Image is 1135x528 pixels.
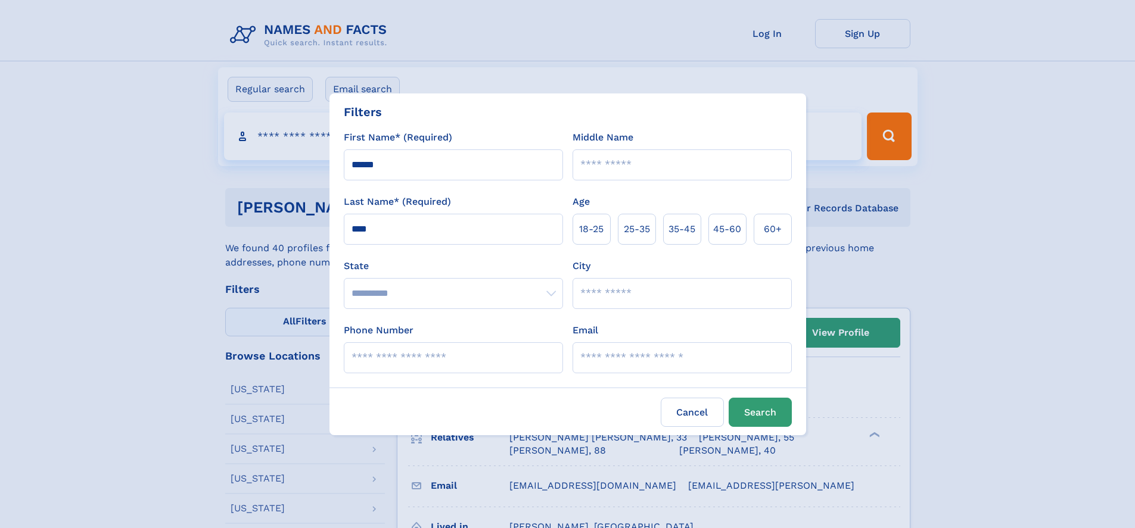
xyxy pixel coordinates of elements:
span: 60+ [764,222,782,236]
label: Email [573,323,598,338]
label: City [573,259,590,273]
label: Cancel [661,398,724,427]
span: 45‑60 [713,222,741,236]
label: First Name* (Required) [344,130,452,145]
button: Search [729,398,792,427]
span: 35‑45 [668,222,695,236]
label: Phone Number [344,323,413,338]
span: 18‑25 [579,222,604,236]
label: Last Name* (Required) [344,195,451,209]
label: Middle Name [573,130,633,145]
span: 25‑35 [624,222,650,236]
label: Age [573,195,590,209]
div: Filters [344,103,382,121]
label: State [344,259,563,273]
